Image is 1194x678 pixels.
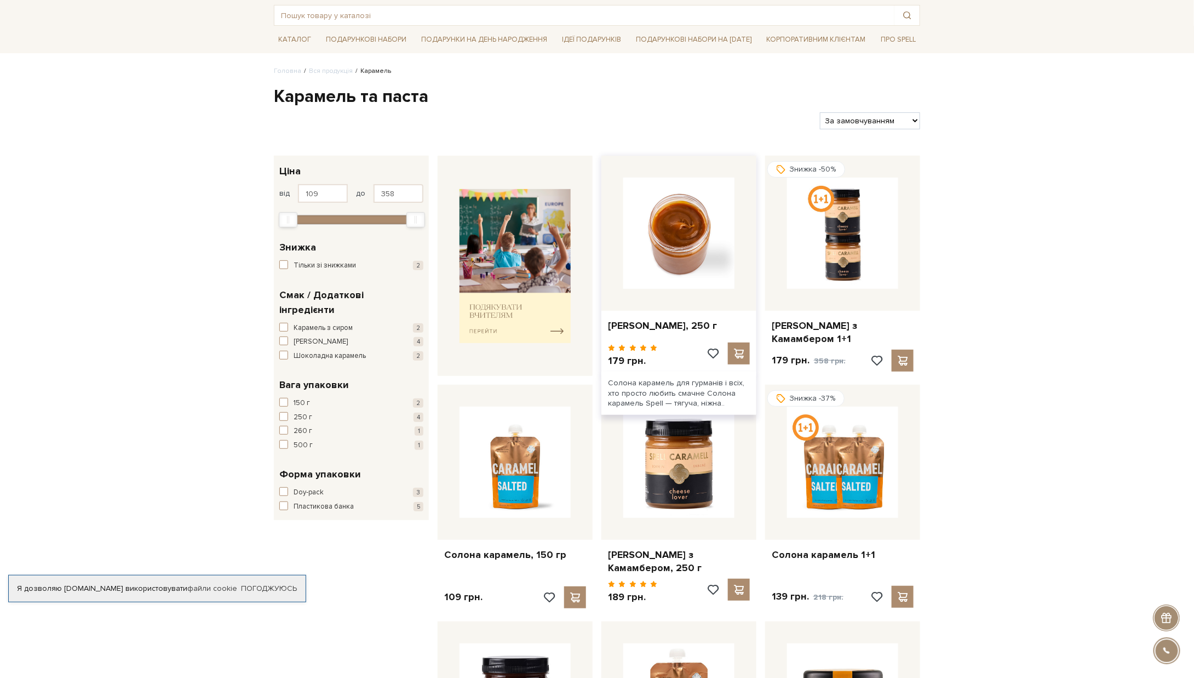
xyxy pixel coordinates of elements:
div: Знижка -50% [767,161,845,178]
div: Знижка -37% [767,390,845,407]
button: Шоколадна карамель 2 [279,351,423,362]
a: Каталог [274,31,315,48]
p: 179 грн. [608,355,658,367]
a: Подарунки на День народження [417,31,552,48]
button: Карамель з сиром 2 [279,323,423,334]
span: 260 г [294,426,312,437]
img: Карамель солона, 250 г [623,178,734,289]
span: від [279,189,290,198]
a: [PERSON_NAME] з Камамбером, 250 г [608,549,750,574]
span: 2 [413,323,423,333]
span: Ціна [279,164,301,179]
img: banner [460,189,571,343]
div: Min [279,212,297,227]
span: 150 г [294,398,310,409]
button: 150 г 2 [279,398,423,409]
span: 1 [415,441,423,450]
span: 358 грн. [814,356,846,366]
span: 4 [414,413,423,422]
a: [PERSON_NAME], 250 г [608,320,750,332]
div: Max [406,212,425,227]
span: [PERSON_NAME] [294,337,348,347]
li: Карамель [353,66,391,76]
span: Форма упаковки [279,467,361,482]
button: [PERSON_NAME] 4 [279,337,423,347]
p: 189 грн. [608,591,658,603]
a: Солона карамель 1+1 [772,549,914,561]
a: Подарункові набори на [DATE] [632,30,756,49]
button: Пластикова банка 5 [279,502,423,512]
span: 5 [414,502,423,511]
span: 3 [413,488,423,497]
span: 218 грн. [813,592,843,602]
p: 139 грн. [772,590,843,603]
p: 109 грн. [444,591,483,603]
a: Головна [274,67,301,75]
span: 2 [413,261,423,270]
span: Тільки зі знижками [294,260,356,271]
a: Корпоративним клієнтам [762,30,870,49]
div: Солона карамель для гурманів і всіх, хто просто любить смачне Солона карамель Spell — тягуча, ніж... [601,372,756,415]
a: Погоджуюсь [241,584,297,594]
button: 260 г 1 [279,426,423,437]
p: 179 грн. [772,354,846,367]
span: Вага упаковки [279,378,349,392]
button: Doy-pack 3 [279,487,423,498]
a: файли cookie [187,584,237,593]
div: Я дозволяю [DOMAIN_NAME] використовувати [9,584,306,594]
span: 4 [414,337,423,346]
a: Вся продукція [309,67,353,75]
input: Ціна [298,184,348,203]
span: 250 г [294,412,312,423]
span: 2 [413,351,423,361]
input: Пошук товару у каталозі [274,5,894,25]
a: Про Spell [876,31,920,48]
a: Ідеї подарунків [558,31,625,48]
img: Солона карамель 1+1 [787,407,898,518]
a: Подарункові набори [322,31,411,48]
a: [PERSON_NAME] з Камамбером 1+1 [772,320,914,345]
span: Пластикова банка [294,502,354,512]
span: Смак / Додаткові інгредієнти [279,288,421,317]
img: Солона карамель, 150 гр [460,407,571,518]
button: Пошук товару у каталозі [894,5,920,25]
button: Тільки зі знижками 2 [279,260,423,271]
input: Ціна [374,184,423,203]
span: Знижка [279,240,316,255]
a: Солона карамель, 150 гр [444,549,586,561]
h1: Карамель та паста [274,86,920,109]
button: 250 г 4 [279,412,423,423]
span: Карамель з сиром [294,323,353,334]
span: 500 г [294,440,313,451]
button: 500 г 1 [279,440,423,451]
span: 2 [413,398,423,408]
span: до [356,189,365,198]
img: Карамель з Камамбером 1+1 [787,178,898,289]
span: Шоколадна карамель [294,351,366,362]
span: 1 [415,426,423,436]
span: Doy-pack [294,487,324,498]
